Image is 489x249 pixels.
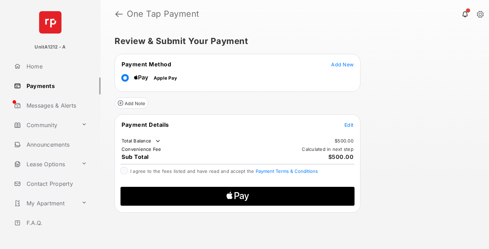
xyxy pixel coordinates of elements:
[334,138,354,144] td: $500.00
[11,78,101,94] a: Payments
[328,153,354,160] span: $500.00
[122,61,171,68] span: Payment Method
[35,44,66,51] p: UnitA1212 - A
[11,117,79,133] a: Community
[11,136,101,153] a: Announcements
[39,11,61,34] img: svg+xml;base64,PHN2ZyB4bWxucz0iaHR0cDovL3d3dy53My5vcmcvMjAwMC9zdmciIHdpZHRoPSI2NCIgaGVpZ2h0PSI2NC...
[11,156,79,173] a: Lease Options
[115,97,148,109] button: Add Note
[122,153,149,160] span: Sub Total
[127,10,199,18] strong: One Tap Payment
[344,122,353,128] span: Edit
[11,58,101,75] a: Home
[331,61,353,68] button: Add New
[301,146,354,152] td: Calculated in next step
[121,138,161,145] td: Total Balance
[130,168,318,174] span: I agree to the fees listed and have read and accept the
[331,61,353,67] span: Add New
[256,168,318,174] button: I agree to the fees listed and have read and accept the
[11,195,79,212] a: My Apartment
[115,37,469,45] h5: Review & Submit Your Payment
[344,121,353,128] button: Edit
[11,97,101,114] a: Messages & Alerts
[121,146,162,152] td: Convenience Fee
[122,121,169,128] span: Payment Details
[11,214,101,231] a: F.A.Q.
[11,175,101,192] a: Contact Property
[154,75,177,81] span: Apple Pay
